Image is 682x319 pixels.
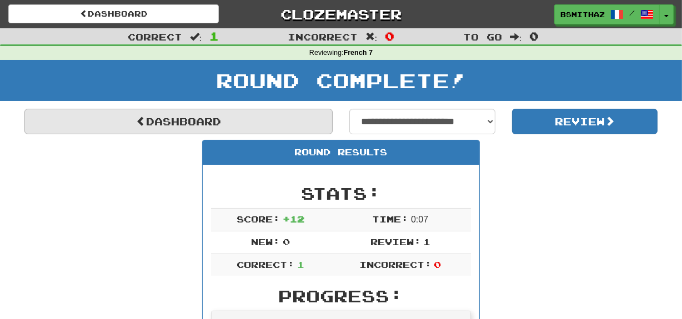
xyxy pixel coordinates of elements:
span: Correct [128,31,182,42]
span: Score: [237,214,280,224]
h2: Stats: [211,184,471,202]
span: : [365,32,378,42]
span: Incorrect [288,31,358,42]
a: Dashboard [8,4,219,23]
a: bsmithaz / [554,4,660,24]
span: 1 [423,236,430,247]
a: Clozemaster [235,4,446,24]
span: 0 [434,259,442,270]
span: 0 [385,29,394,43]
span: 0 [283,236,290,247]
span: + 12 [283,214,304,224]
strong: French 7 [344,49,373,57]
span: / [629,9,635,17]
div: Round Results [203,140,479,165]
span: New: [251,236,280,247]
span: bsmithaz [560,9,605,19]
a: Dashboard [24,109,333,134]
span: : [510,32,522,42]
span: Review: [370,236,421,247]
span: 0 [529,29,539,43]
h2: Progress: [211,287,471,305]
span: : [190,32,202,42]
span: Incorrect: [359,259,432,270]
h1: Round Complete! [4,69,678,92]
button: Review [512,109,658,134]
span: Time: [373,214,409,224]
span: 1 [297,259,304,270]
span: 1 [209,29,219,43]
span: To go [463,31,502,42]
span: 0 : 0 7 [411,215,428,224]
span: Correct: [237,259,294,270]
